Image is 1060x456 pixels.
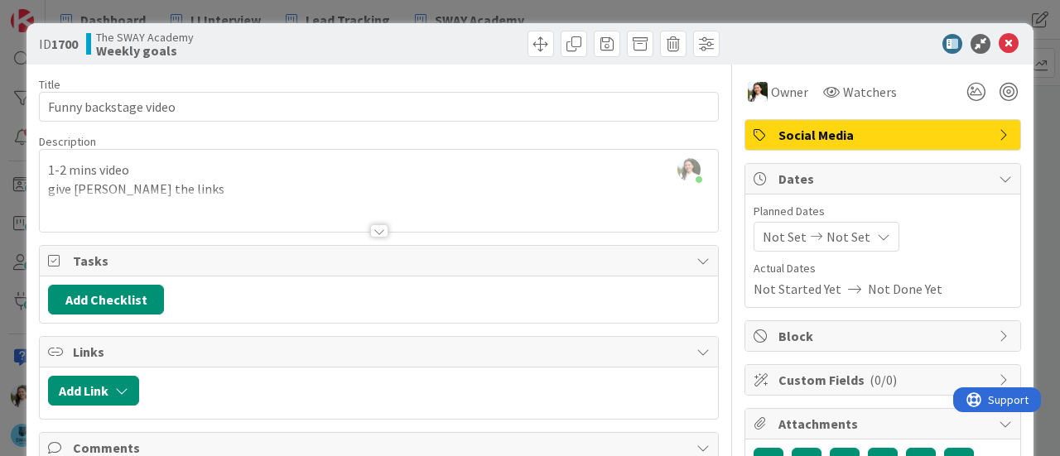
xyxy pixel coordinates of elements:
button: Add Link [48,376,139,406]
span: ID [39,34,78,54]
span: Owner [771,82,808,102]
p: give [PERSON_NAME] the links [48,180,710,199]
span: Watchers [843,82,897,102]
button: Add Checklist [48,285,164,314]
input: type card name here... [39,92,719,122]
span: Not Started Yet [754,279,841,299]
img: AK [748,82,768,102]
span: Links [73,342,688,362]
span: Social Media [778,125,990,145]
span: Planned Dates [754,203,1012,220]
span: Not Set [826,227,870,247]
label: Title [39,77,60,92]
span: Attachments [778,414,990,434]
span: Block [778,326,990,346]
span: Not Done Yet [868,279,942,299]
span: The SWAY Academy [96,31,194,44]
span: Description [39,134,96,149]
span: Custom Fields [778,370,990,390]
span: ( 0/0 ) [870,372,897,388]
b: 1700 [51,36,78,52]
img: oBudH3TQPXa0d4SpI6uEJAqTHpcXZSn3.jpg [677,158,701,181]
span: Not Set [763,227,807,247]
span: Dates [778,169,990,189]
p: 1-2 mins video [48,161,710,180]
span: Actual Dates [754,260,1012,277]
span: Tasks [73,251,688,271]
span: Support [35,2,75,22]
b: Weekly goals [96,44,194,57]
